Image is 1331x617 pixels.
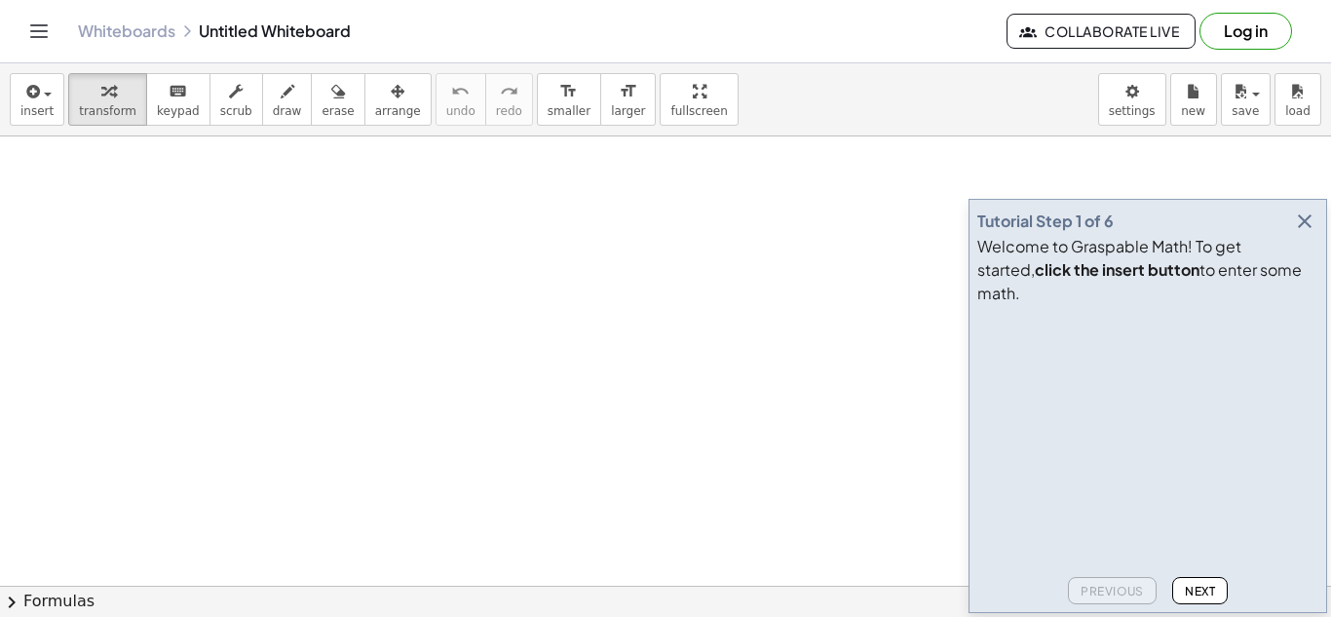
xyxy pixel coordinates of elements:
[1185,584,1215,598] span: Next
[611,104,645,118] span: larger
[79,104,136,118] span: transform
[78,21,175,41] a: Whiteboards
[68,73,147,126] button: transform
[20,104,54,118] span: insert
[262,73,313,126] button: draw
[559,80,578,103] i: format_size
[537,73,601,126] button: format_sizesmaller
[548,104,590,118] span: smaller
[364,73,432,126] button: arrange
[375,104,421,118] span: arrange
[451,80,470,103] i: undo
[500,80,518,103] i: redo
[1035,259,1199,280] b: click the insert button
[10,73,64,126] button: insert
[1199,13,1292,50] button: Log in
[1285,104,1311,118] span: load
[1098,73,1166,126] button: settings
[446,104,475,118] span: undo
[1172,577,1228,604] button: Next
[220,104,252,118] span: scrub
[1023,22,1179,40] span: Collaborate Live
[23,16,55,47] button: Toggle navigation
[157,104,200,118] span: keypad
[1181,104,1205,118] span: new
[311,73,364,126] button: erase
[146,73,210,126] button: keyboardkeypad
[1007,14,1196,49] button: Collaborate Live
[209,73,263,126] button: scrub
[977,235,1318,305] div: Welcome to Graspable Math! To get started, to enter some math.
[169,80,187,103] i: keyboard
[1232,104,1259,118] span: save
[600,73,656,126] button: format_sizelarger
[322,104,354,118] span: erase
[660,73,738,126] button: fullscreen
[436,73,486,126] button: undoundo
[619,80,637,103] i: format_size
[485,73,533,126] button: redoredo
[670,104,727,118] span: fullscreen
[977,210,1114,233] div: Tutorial Step 1 of 6
[496,104,522,118] span: redo
[1274,73,1321,126] button: load
[1170,73,1217,126] button: new
[1109,104,1156,118] span: settings
[273,104,302,118] span: draw
[1221,73,1271,126] button: save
